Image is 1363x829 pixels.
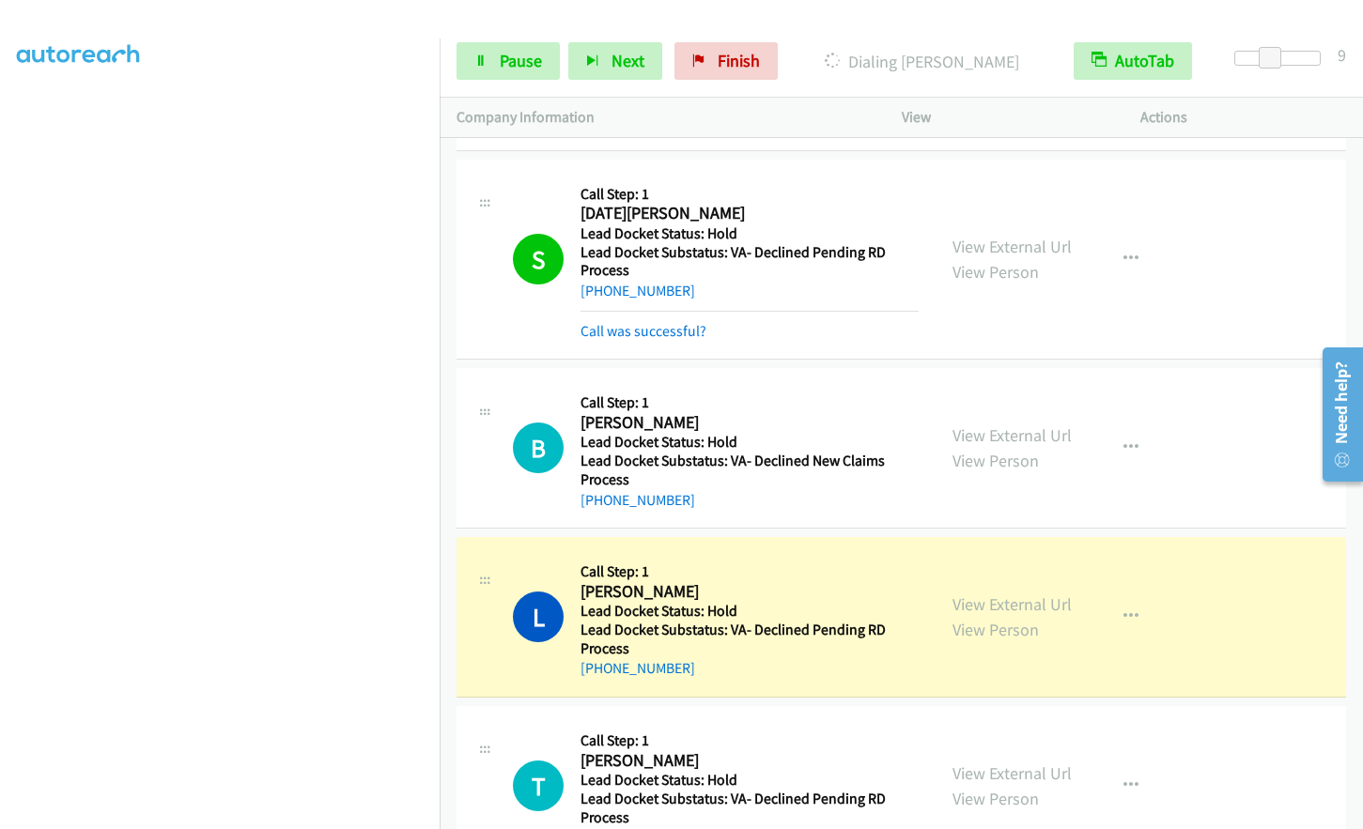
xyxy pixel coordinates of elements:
div: The call is yet to be attempted [513,760,564,811]
h5: Call Step: 1 [581,731,919,750]
h5: Lead Docket Substatus: VA- Declined Pending RD Process [581,621,919,657]
h1: B [513,422,564,473]
iframe: Resource Center [1309,340,1363,489]
p: Actions [1140,106,1346,129]
a: [PHONE_NUMBER] [581,491,695,509]
a: View Person [953,450,1039,471]
button: AutoTab [1074,42,1192,80]
a: View Person [953,788,1039,809]
button: Next [568,42,662,80]
span: Finish [718,50,760,71]
div: 9 [1338,42,1346,68]
a: View Person [953,261,1039,283]
h5: Lead Docket Status: Hold [581,771,919,790]
a: View External Url [953,593,1072,615]
p: Dialing [PERSON_NAME] [803,49,1040,74]
h5: Call Step: 1 [581,185,919,204]
h1: L [513,591,564,642]
a: View External Url [953,762,1072,784]
p: View [902,106,1107,129]
h2: [PERSON_NAME] [581,412,919,434]
h5: Lead Docket Status: Hold [581,433,919,452]
h5: Lead Docket Status: Hold [581,602,919,621]
h5: Lead Docket Substatus: VA- Declined New Claims Process [581,452,919,488]
h5: Call Step: 1 [581,393,919,412]
span: Next [612,50,644,71]
p: Company Information [457,106,868,129]
h2: [PERSON_NAME] [581,581,919,603]
a: View Person [953,619,1039,640]
h5: Lead Docket Substatus: VA- Declined Pending RD Process [581,790,919,826]
div: The call is yet to be attempted [513,422,564,473]
a: Pause [457,42,560,80]
h2: [DATE][PERSON_NAME] [581,203,919,224]
h5: Call Step: 1 [581,562,919,581]
a: Finish [674,42,778,80]
a: [PHONE_NUMBER] [581,659,695,677]
a: Call was successful? [581,322,706,340]
h5: Lead Docket Substatus: VA- Declined Pending RD Process [581,243,919,280]
h2: [PERSON_NAME] [581,750,919,772]
a: View External Url [953,424,1072,446]
span: Pause [500,50,542,71]
h1: T [513,760,564,811]
h5: Lead Docket Status: Hold [581,224,919,243]
h1: S [513,234,564,284]
a: View External Url [953,236,1072,257]
a: [PHONE_NUMBER] [581,282,695,299]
